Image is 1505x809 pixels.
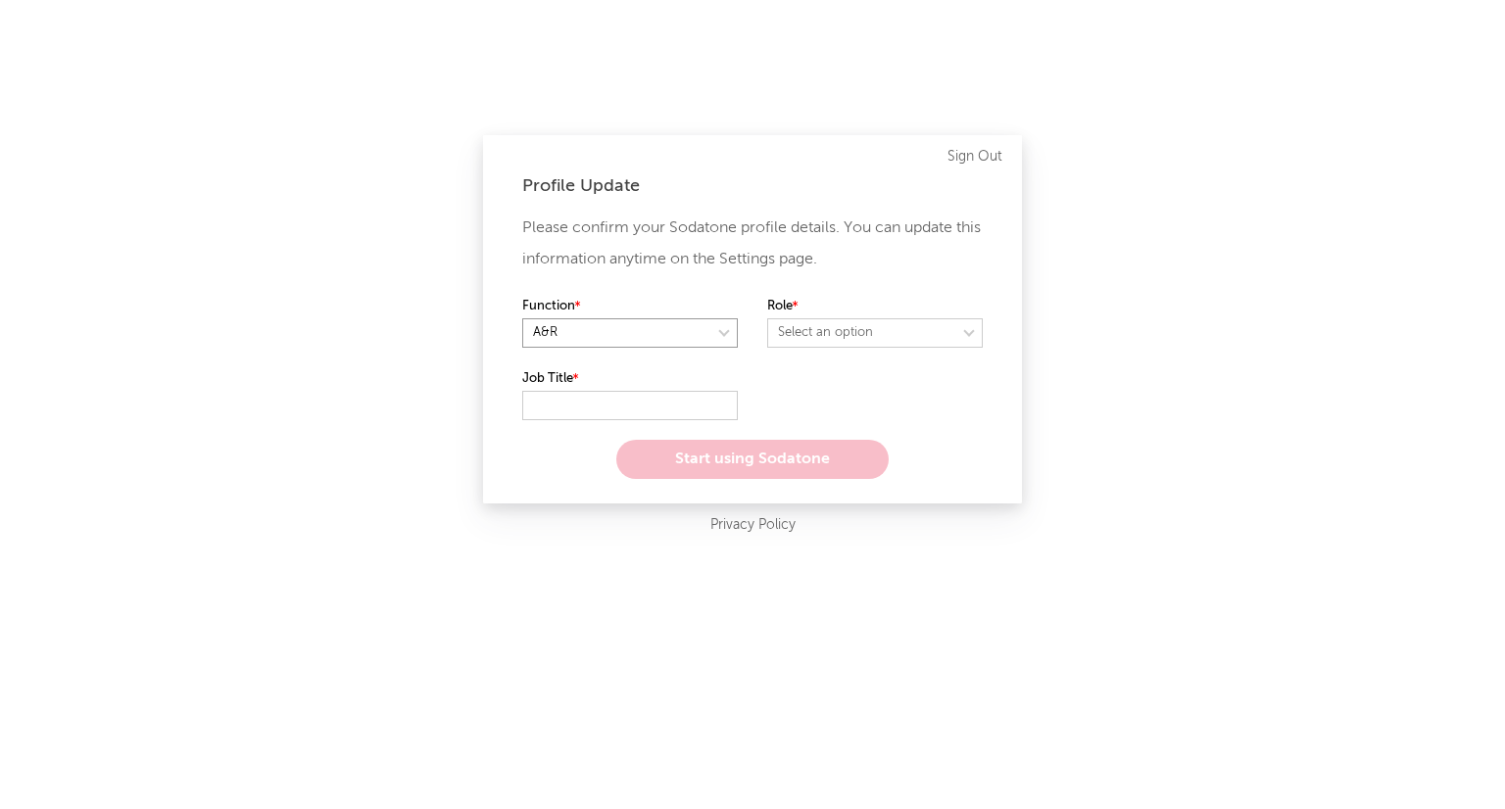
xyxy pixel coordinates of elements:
[522,213,983,275] p: Please confirm your Sodatone profile details. You can update this information anytime on the Sett...
[947,145,1002,168] a: Sign Out
[522,367,738,391] label: Job Title
[767,295,983,318] label: Role
[710,513,796,538] a: Privacy Policy
[522,295,738,318] label: Function
[616,440,889,479] button: Start using Sodatone
[522,174,983,198] div: Profile Update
